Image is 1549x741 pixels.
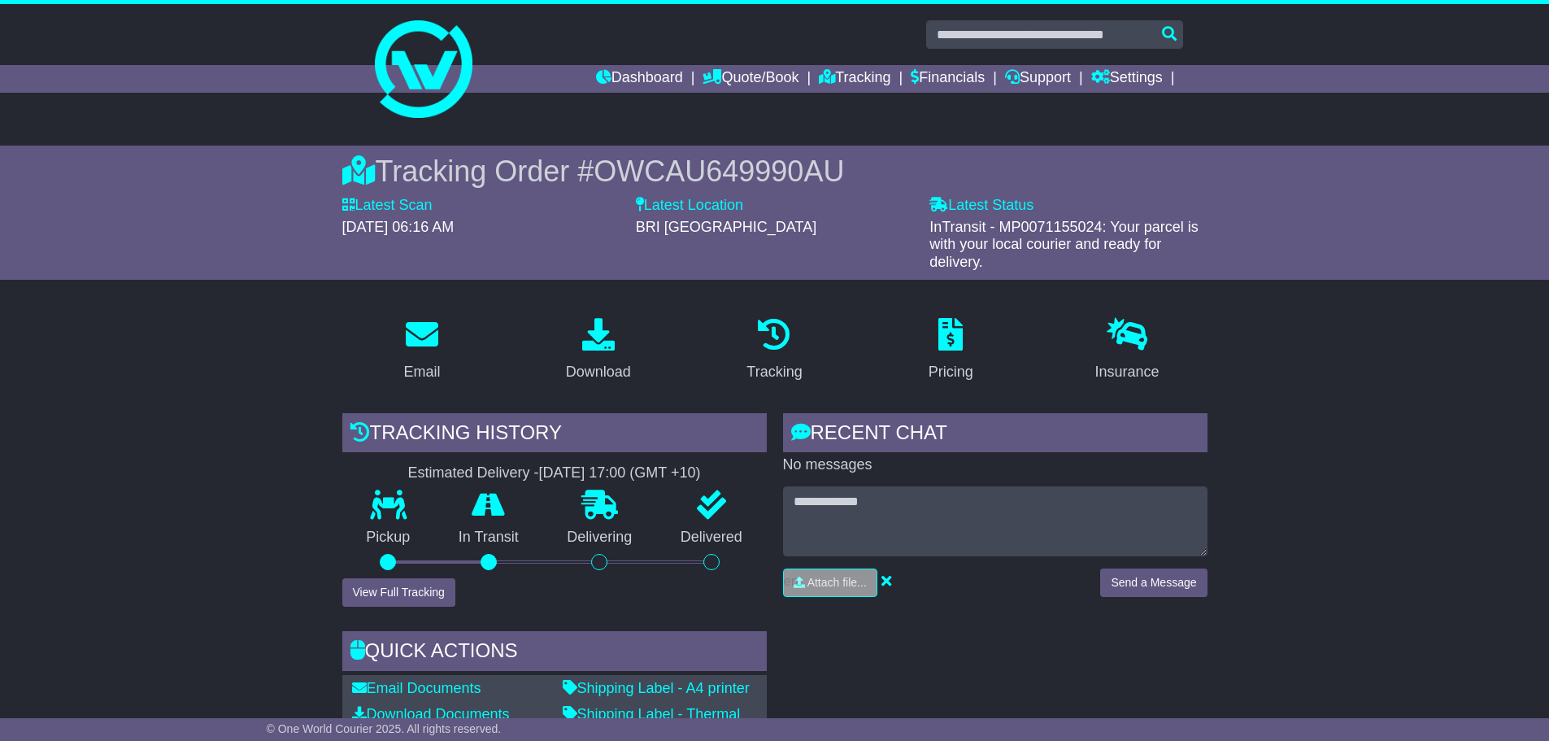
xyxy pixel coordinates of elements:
div: Download [566,361,631,383]
div: Tracking [746,361,802,383]
a: Financials [911,65,985,93]
div: Email [403,361,440,383]
a: Dashboard [596,65,683,93]
a: Shipping Label - Thermal printer [563,706,741,740]
div: Estimated Delivery - [342,464,767,482]
span: © One World Courier 2025. All rights reserved. [267,722,502,735]
button: View Full Tracking [342,578,455,607]
div: Quick Actions [342,631,767,675]
div: Tracking history [342,413,767,457]
a: Download Documents [352,706,510,722]
a: Email [393,312,450,389]
p: Pickup [342,529,435,547]
a: Tracking [819,65,890,93]
label: Latest Scan [342,197,433,215]
div: Tracking Order # [342,154,1207,189]
a: Download [555,312,642,389]
label: Latest Status [929,197,1033,215]
p: Delivered [656,529,767,547]
div: RECENT CHAT [783,413,1207,457]
p: In Transit [434,529,543,547]
span: InTransit - MP0071155024: Your parcel is with your local courier and ready for delivery. [929,219,1199,270]
div: Pricing [929,361,973,383]
p: Delivering [543,529,657,547]
a: Shipping Label - A4 printer [563,680,750,696]
span: OWCAU649990AU [594,155,844,188]
a: Settings [1091,65,1163,93]
label: Latest Location [636,197,743,215]
button: Send a Message [1100,569,1207,597]
a: Pricing [918,312,984,389]
span: [DATE] 06:16 AM [342,219,455,235]
span: BRI [GEOGRAPHIC_DATA] [636,219,816,235]
a: Support [1005,65,1071,93]
a: Quote/Book [703,65,798,93]
a: Email Documents [352,680,481,696]
div: [DATE] 17:00 (GMT +10) [539,464,701,482]
a: Insurance [1085,312,1170,389]
div: Insurance [1095,361,1160,383]
a: Tracking [736,312,812,389]
p: No messages [783,456,1207,474]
